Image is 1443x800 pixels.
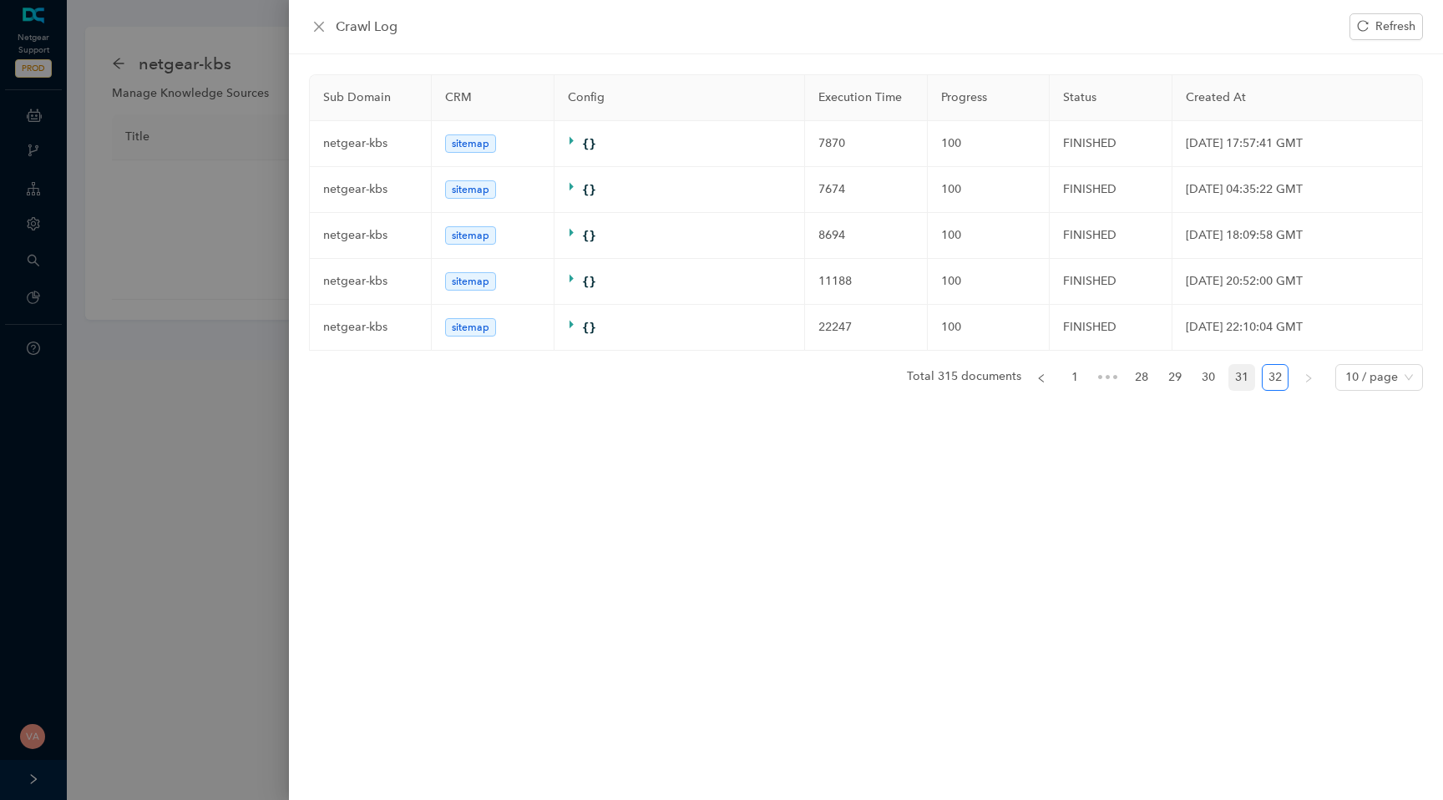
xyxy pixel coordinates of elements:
[928,167,1051,213] td: 100
[1196,365,1221,390] a: 30
[1162,365,1187,390] a: 29
[582,318,589,337] span: {
[582,272,589,291] span: {
[1172,213,1423,259] td: [DATE] 18:09:58 GMT
[907,364,1021,391] li: Total 315 documents
[310,213,433,259] td: netgear-kbs
[928,75,1051,121] th: Progress
[445,272,496,291] span: sitemap
[589,134,595,153] span: }
[1050,213,1172,259] td: FINISHED
[310,305,433,351] td: netgear-kbs
[1172,75,1423,121] th: Created At
[589,272,595,291] span: }
[1172,167,1423,213] td: [DATE] 04:35:22 GMT
[1349,13,1423,40] button: Refresh
[309,19,329,34] button: Close
[310,167,433,213] td: netgear-kbs
[445,134,496,153] span: sitemap
[928,121,1051,167] td: 100
[805,305,928,351] td: 22247
[310,75,433,121] th: Sub Domain
[805,75,928,121] th: Execution Time
[1263,365,1288,390] a: 32
[1229,365,1254,390] a: 31
[1172,305,1423,351] td: [DATE] 22:10:04 GMT
[1162,364,1188,391] li: 29
[312,20,326,33] span: close
[1050,167,1172,213] td: FINISHED
[589,180,595,199] span: }
[1262,364,1289,391] li: 32
[1036,373,1046,383] span: left
[1357,20,1369,32] span: reload
[1095,364,1121,391] span: •••
[1061,364,1088,391] li: 1
[582,134,589,153] span: {
[1095,364,1121,391] li: Previous 5 Pages
[1128,364,1155,391] li: 28
[445,180,496,199] span: sitemap
[582,180,589,199] span: {
[1195,364,1222,391] li: 30
[1295,364,1322,391] button: right
[1028,364,1055,391] li: Previous Page
[445,226,496,245] span: sitemap
[805,259,928,305] td: 11188
[1335,364,1423,391] div: Page Size
[445,318,496,337] span: sitemap
[928,305,1051,351] td: 100
[1295,364,1322,391] li: Next Page
[1345,365,1413,390] span: 10 / page
[1050,305,1172,351] td: FINISHED
[1050,121,1172,167] td: FINISHED
[1050,75,1172,121] th: Status
[805,167,928,213] td: 7674
[310,121,433,167] td: netgear-kbs
[805,213,928,259] td: 8694
[1172,121,1423,167] td: [DATE] 17:57:41 GMT
[589,318,595,337] span: }
[554,75,805,121] th: Config
[1172,259,1423,305] td: [DATE] 20:52:00 GMT
[928,259,1051,305] td: 100
[1050,259,1172,305] td: FINISHED
[582,226,589,245] span: {
[1129,365,1154,390] a: 28
[336,17,397,37] span: Crawl Log
[928,213,1051,259] td: 100
[805,121,928,167] td: 7870
[310,259,433,305] td: netgear-kbs
[1228,364,1255,391] li: 31
[1028,364,1055,391] button: left
[1304,373,1314,383] span: right
[1062,365,1087,390] a: 1
[589,226,595,245] span: }
[432,75,554,121] th: CRM
[1375,18,1415,36] span: Refresh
